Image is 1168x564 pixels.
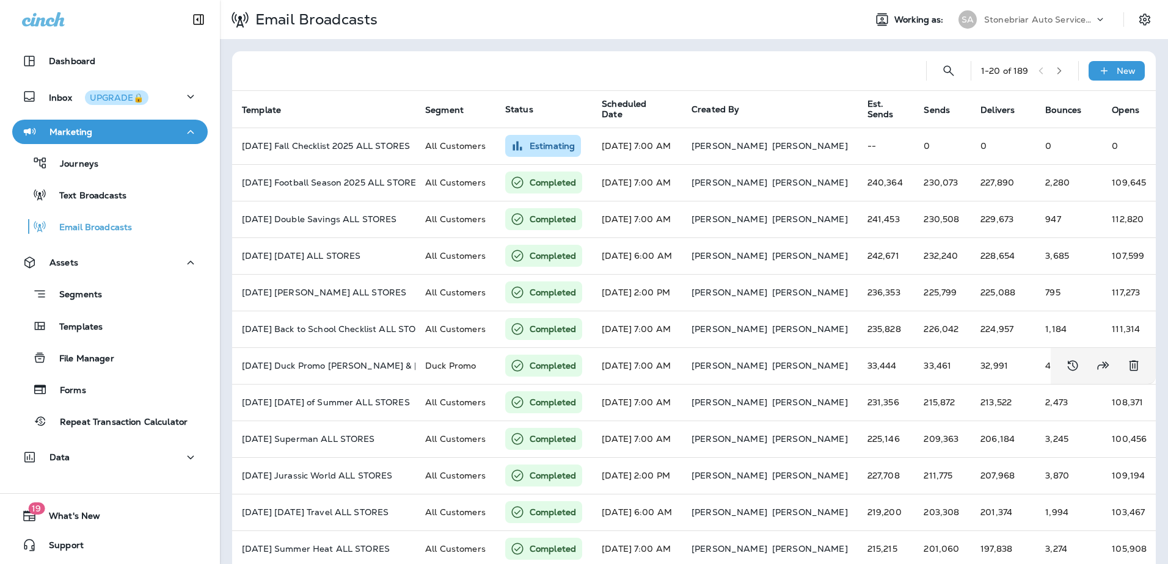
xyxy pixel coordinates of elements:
button: Marketing [12,120,208,144]
p: [PERSON_NAME] [772,361,848,371]
p: New [1117,66,1136,76]
p: Text Broadcasts [47,190,126,202]
button: Data [12,445,208,469]
p: 09/18/25 Fall Checklist 2025 ALL STORES [242,141,406,151]
td: 224,957 [971,311,1035,347]
p: Forms [48,385,86,397]
td: 236,353 [858,274,914,311]
span: All Customers [425,507,486,518]
p: Completed [530,250,576,262]
span: Open rate:50% (Opens/Sends) [1112,397,1143,408]
p: Stonebriar Auto Services Group [984,15,1094,24]
td: 240,364 [858,164,914,201]
td: 230,508 [914,201,971,237]
span: Segment [425,105,464,115]
p: Completed [530,433,576,445]
p: Data [49,452,70,462]
button: Support [12,533,208,557]
p: 08/07/25 Back to School Checklist ALL STORES [242,324,406,334]
p: [PERSON_NAME] [692,287,767,297]
span: All Customers [425,543,486,554]
p: [PERSON_NAME] [692,141,767,151]
td: 947 [1035,201,1102,237]
div: 1 - 20 of 189 [981,66,1029,76]
td: 242,671 [858,237,914,274]
p: Estimating [530,140,575,152]
span: Est. Sends [867,99,910,120]
td: 225,088 [971,274,1035,311]
p: [PERSON_NAME] [692,507,767,517]
p: Marketing [49,127,92,137]
td: 203,308 [914,494,971,530]
p: [PERSON_NAME] [772,251,848,261]
p: 07/31/25 Duck Promo BOBBY & TRAVIS'S STORES [242,361,406,371]
p: [PERSON_NAME] [772,178,848,187]
p: 06/19/25 Summer Heat ALL STORES [242,544,406,554]
p: 07/10/25 Jurassic World ALL STORES [242,471,406,480]
span: Open rate:48% (Opens/Sends) [1112,177,1146,188]
span: All Customers [425,140,486,151]
p: Completed [530,396,576,408]
p: [PERSON_NAME] [692,361,767,371]
td: 0 [914,128,971,164]
p: Segments [47,289,102,302]
p: Completed [530,286,576,298]
span: Open rate:46% (Opens/Sends) [1112,250,1144,261]
button: 19What's New [12,504,208,528]
p: Completed [530,176,576,189]
span: All Customers [425,214,486,225]
td: [DATE] 6:00 AM [592,494,682,530]
p: 08/27/25 Labor Day 2025 ALL STORES [242,251,406,261]
p: Completed [530,213,576,225]
td: 482 [1035,347,1102,384]
td: 228,654 [971,237,1035,274]
p: 07/17/25 Superman ALL STORES [242,434,406,444]
td: 32,991 [971,347,1035,384]
td: [DATE] 7:00 AM [592,311,682,347]
span: Open rate:49% (Opens/Sends) [1112,214,1144,225]
p: [PERSON_NAME] [692,471,767,480]
p: Email Broadcasts [250,10,378,29]
button: Search Email Broadcasts [936,59,961,83]
td: [DATE] 7:00 AM [592,164,682,201]
span: Created By [692,104,739,115]
span: Support [37,540,84,555]
span: All Customers [425,433,486,444]
td: [DATE] 2:00 PM [592,274,682,311]
span: Open rate:48% (Opens/Sends) [1112,433,1147,444]
p: Email Broadcasts [47,222,132,234]
td: [DATE] 7:00 AM [592,347,682,384]
span: Duck Promo [425,360,476,371]
button: UPGRADE🔒 [85,90,148,105]
td: 207,968 [971,457,1035,494]
td: 229,673 [971,201,1035,237]
button: View Changelog [1060,353,1085,378]
p: Inbox [49,90,148,103]
span: Open rate:52% (Opens/Sends) [1112,470,1145,481]
span: Scheduled Date [602,99,677,120]
td: 235,828 [858,311,914,347]
span: Open rate:52% (Opens/Sends) [1112,287,1140,298]
button: Segments [12,281,208,307]
button: Delete Broadcast [1122,353,1146,378]
td: 215,872 [914,384,971,421]
button: Collapse Sidebar [181,7,216,32]
p: Completed [530,543,576,555]
span: Open rate:49% (Opens/Sends) [1112,324,1140,334]
td: 3,245 [1035,421,1102,457]
span: Scheduled Date [602,99,661,120]
p: File Manager [47,353,114,365]
td: [DATE] 7:00 AM [592,128,682,164]
td: 241,453 [858,201,914,237]
td: 3,685 [1035,237,1102,274]
p: [PERSON_NAME] [692,214,767,224]
span: 19 [28,502,45,515]
td: -- [858,128,914,164]
button: File Manager [12,345,208,371]
p: [PERSON_NAME] [772,507,848,517]
span: All Customers [425,324,486,334]
p: Dashboard [49,56,95,66]
p: [PERSON_NAME] [772,287,848,297]
td: 0 [1035,128,1102,164]
td: 232,240 [914,237,971,274]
